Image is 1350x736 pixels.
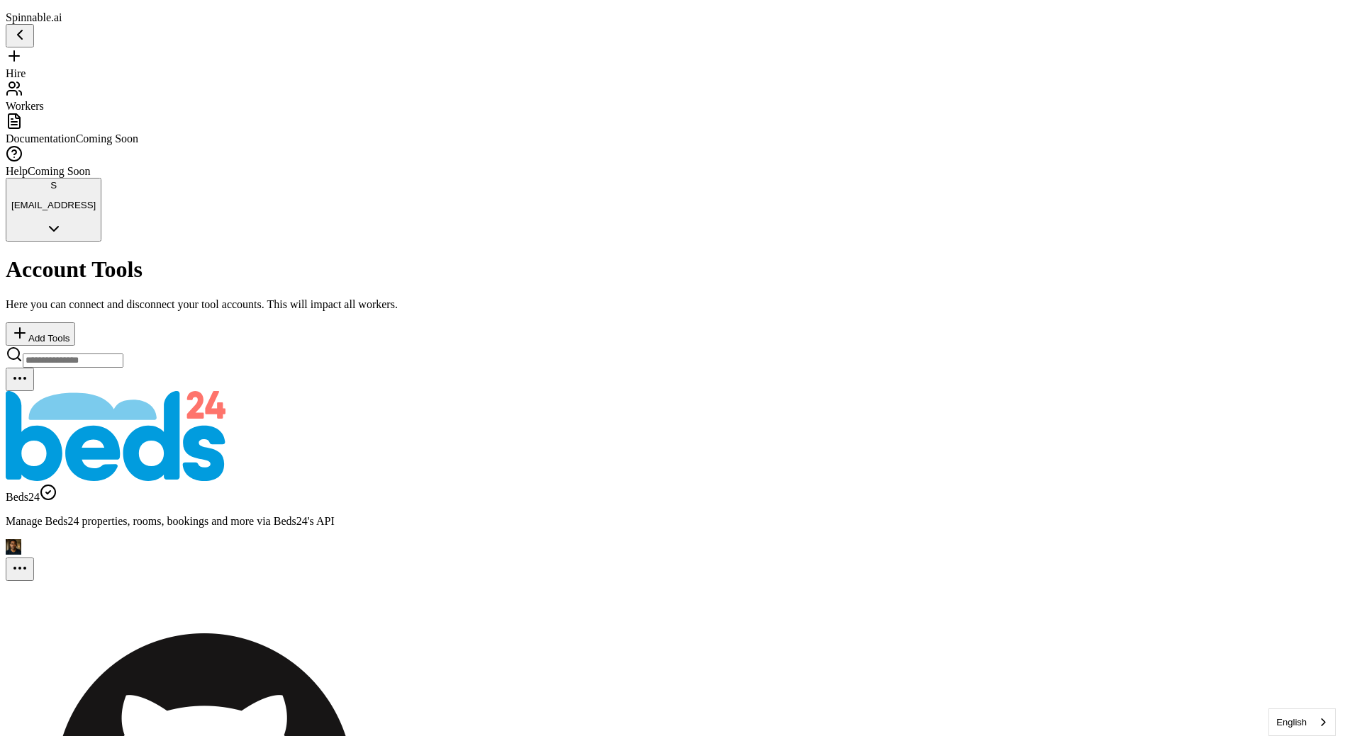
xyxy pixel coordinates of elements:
[6,11,62,23] span: Spinnable
[6,515,1344,528] p: Manage Beds24 properties, rooms, bookings and more via Beds24's API
[6,132,76,145] span: Documentation
[6,491,40,503] span: Beds24
[1268,708,1336,736] aside: Language selected: English
[51,11,62,23] span: .ai
[6,67,26,79] span: Hire
[6,100,44,112] span: Workers
[11,200,96,210] p: [EMAIL_ADDRESS]
[6,165,28,177] span: Help
[6,178,101,242] button: S[EMAIL_ADDRESS]
[28,165,90,177] span: Coming Soon
[50,180,57,191] span: S
[6,256,1344,283] h1: Account Tools
[1269,709,1335,735] a: English
[6,391,225,481] img: Beds24 icon
[1268,708,1336,736] div: Language
[6,322,75,346] button: Add Tools
[6,539,21,555] img: Fetu Sengebau
[76,132,138,145] span: Coming Soon
[6,298,1344,311] p: Here you can connect and disconnect your tool accounts. This will impact all workers.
